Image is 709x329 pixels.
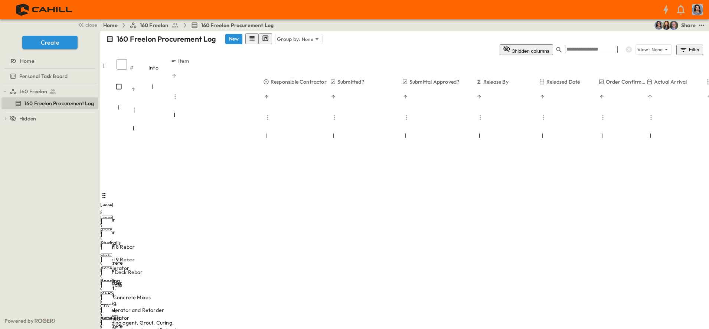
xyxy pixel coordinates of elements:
input: Select row [102,294,112,304]
input: Select row [102,281,112,292]
button: Sort [647,93,653,100]
img: Fabiola Canchola (fcanchola@cahill-sf.com) [654,21,663,30]
input: Select row [102,218,112,229]
div: Accelerator and Retarder [100,264,115,287]
button: Sort [598,93,605,100]
span: Personal Task Board [19,72,68,80]
button: Filter [676,45,703,55]
span: Accelerator and Retarder [102,306,164,314]
div: Info [148,57,171,78]
p: View: [637,46,650,53]
button: Menu [330,113,339,122]
input: Select row [102,256,112,267]
div: Filter [679,46,700,54]
img: Kim Bowen (kbowen@cahill-sf.com) [662,21,671,30]
p: Actual Arrival [654,78,687,86]
a: Personal Task Board [1,71,97,81]
button: Sort [539,93,546,100]
button: Sort [476,93,483,100]
button: row view [245,33,259,44]
a: Home [1,56,97,66]
div: 160 Freelontest [1,86,98,97]
p: Group by: [277,35,301,43]
p: None [302,35,313,43]
div: table view [245,33,272,44]
div: Studrails [100,239,115,246]
span: 160 Freelon Procurement Log [24,100,94,107]
p: Item [178,57,189,65]
a: 160 Freelon Procurement Log [191,22,274,29]
span: 160 Freelon Procurement Log [201,22,274,29]
span: close [85,21,97,29]
img: 4f72bfc4efa7236828875bac24094a5ddb05241e32d018417354e964050affa1.png [9,2,81,17]
button: Menu [171,92,180,101]
p: Submitted? [337,78,364,86]
span: Home [20,57,34,65]
img: Jared Salin (jsalin@cahill-sf.com) [669,21,678,30]
span: 160 Freelon [140,22,169,29]
input: Select row [102,206,112,216]
div: Share [681,22,696,29]
p: Submittal Approved? [409,78,459,86]
span: Level 9 Rebar [102,256,135,263]
button: test [697,21,706,30]
p: None [651,46,663,53]
input: Select all rows [117,59,127,70]
p: Order Confirmed? [606,78,647,86]
button: Create [22,36,78,49]
a: 160 Freelon [10,86,97,97]
button: 3hidden columns [500,44,553,55]
span: Slab Concrete Mixes [102,294,151,301]
div: # [130,57,148,78]
button: Menu [539,113,548,122]
button: Sort [263,93,270,100]
input: Select row [102,243,112,254]
button: Menu [598,113,607,122]
button: Menu [647,113,656,122]
img: Profile Picture [692,4,703,15]
button: Menu [263,113,272,122]
p: Release By [483,78,509,86]
p: 160 Freelon Procurement Log [117,34,216,44]
div: Personal Task Boardtest [1,70,98,82]
a: Home [103,22,118,29]
input: Select row [102,231,112,241]
button: Sort [330,93,337,100]
button: Sort [130,86,137,93]
nav: breadcrumbs [103,22,278,29]
span: 160 Freelon [20,88,47,95]
button: close [75,19,98,30]
div: 160 Freelon Procurement Logtest [1,97,98,109]
button: Menu [130,106,139,114]
button: kanban view [259,33,272,44]
p: Released Date [546,78,580,86]
span: Level 8 Rebar [102,243,135,251]
a: 160 Freelon [130,22,179,29]
button: Menu [476,113,485,122]
button: Sort [171,72,177,79]
input: Select row [102,307,112,317]
div: Level 8 Rebar [100,201,115,223]
button: New [225,34,242,44]
span: Hidden [19,115,36,122]
p: Responsible Contractor [271,78,327,86]
span: Roof Deck Rebar [102,268,143,276]
a: 160 Freelon Procurement Log [1,98,97,109]
button: Sort [402,93,409,100]
button: Menu [402,113,411,122]
input: Select row [102,269,112,279]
